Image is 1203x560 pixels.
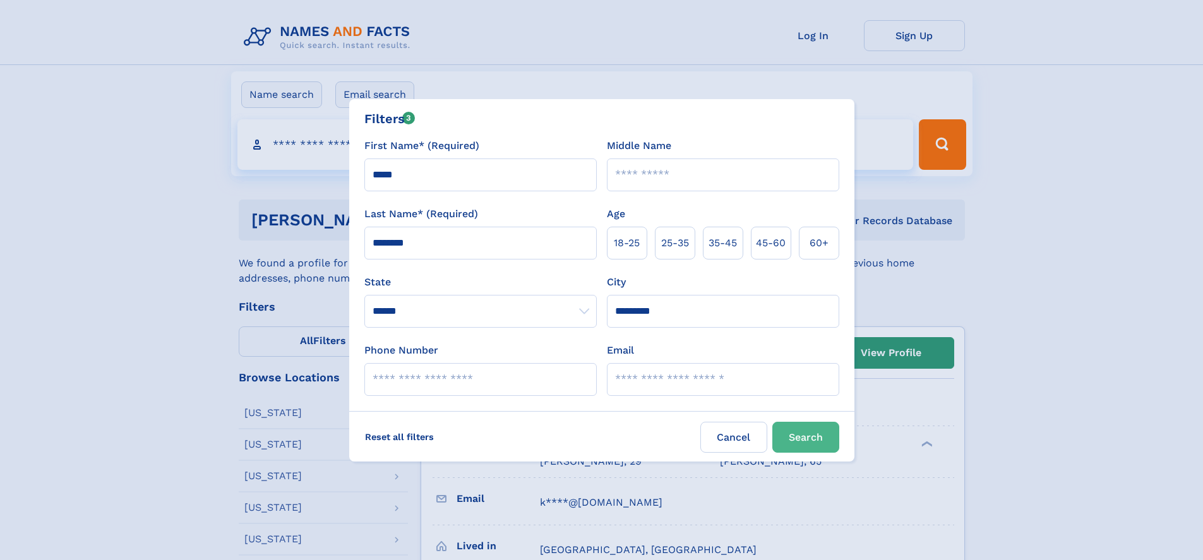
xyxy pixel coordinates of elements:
[614,235,640,251] span: 18‑25
[661,235,689,251] span: 25‑35
[700,422,767,453] label: Cancel
[772,422,839,453] button: Search
[357,422,442,452] label: Reset all filters
[607,275,626,290] label: City
[364,343,438,358] label: Phone Number
[364,206,478,222] label: Last Name* (Required)
[756,235,786,251] span: 45‑60
[607,343,634,358] label: Email
[709,235,737,251] span: 35‑45
[810,235,829,251] span: 60+
[607,138,671,153] label: Middle Name
[607,206,625,222] label: Age
[364,109,416,128] div: Filters
[364,138,479,153] label: First Name* (Required)
[364,275,597,290] label: State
